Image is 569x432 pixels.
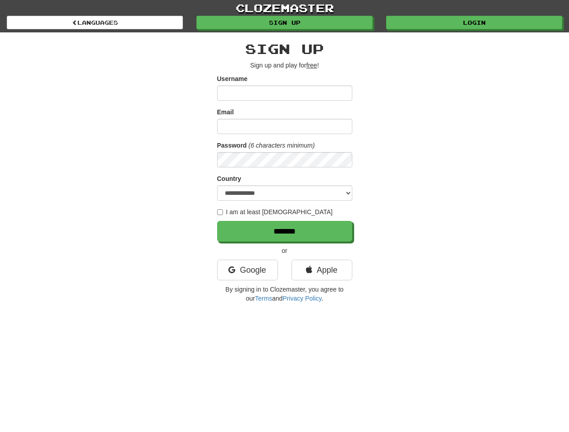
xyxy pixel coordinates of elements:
input: I am at least [DEMOGRAPHIC_DATA] [217,209,223,215]
a: Privacy Policy [282,295,321,302]
em: (6 characters minimum) [249,142,315,149]
a: Login [386,16,562,29]
p: Sign up and play for ! [217,61,352,70]
u: free [306,62,317,69]
a: Terms [255,295,272,302]
label: I am at least [DEMOGRAPHIC_DATA] [217,207,333,216]
a: Languages [7,16,183,29]
label: Country [217,174,241,183]
p: or [217,246,352,255]
label: Email [217,108,234,117]
a: Sign up [196,16,373,29]
label: Password [217,141,247,150]
a: Apple [291,260,352,280]
h2: Sign up [217,41,352,56]
a: Google [217,260,278,280]
label: Username [217,74,248,83]
p: By signing in to Clozemaster, you agree to our and . [217,285,352,303]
